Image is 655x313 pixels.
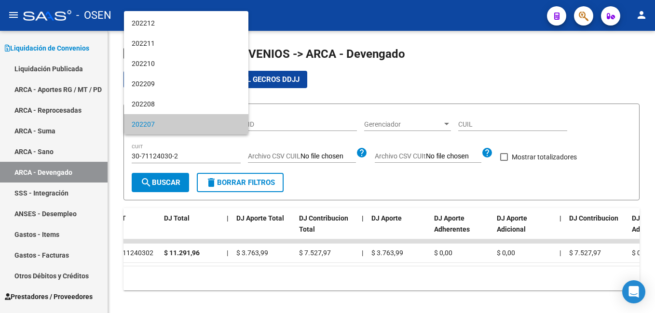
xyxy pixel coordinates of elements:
span: 202212 [132,13,241,33]
span: 202207 [132,114,241,134]
span: 202209 [132,74,241,94]
span: 202208 [132,94,241,114]
span: 202211 [132,33,241,53]
span: 202210 [132,53,241,74]
div: Open Intercom Messenger [622,280,645,303]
